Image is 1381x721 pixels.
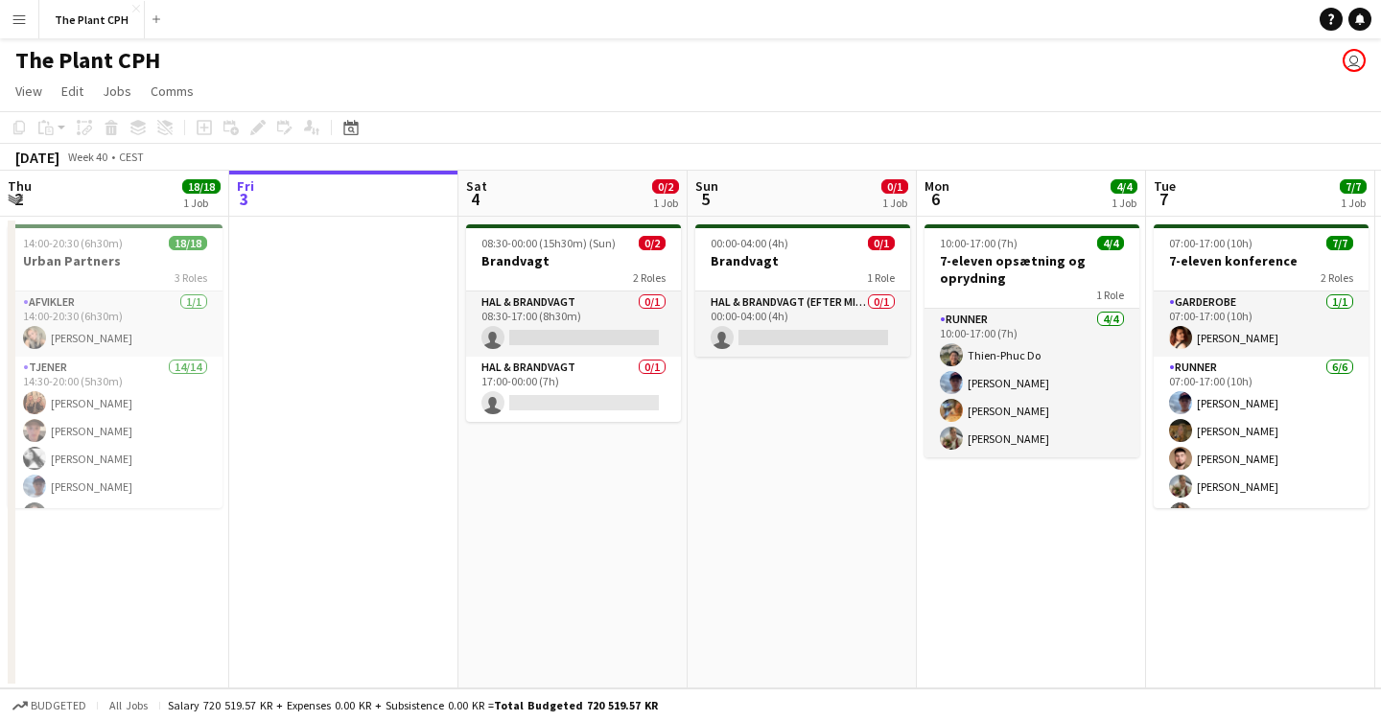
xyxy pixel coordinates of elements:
span: 1 Role [1096,288,1124,302]
span: All jobs [105,698,152,712]
span: 4 [463,188,487,210]
span: Sat [466,177,487,195]
h3: Brandvagt [466,252,681,269]
app-job-card: 08:30-00:00 (15h30m) (Sun)0/2Brandvagt2 RolesHal & brandvagt0/108:30-17:00 (8h30m) Hal & brandvag... [466,224,681,422]
span: Week 40 [63,150,111,164]
a: View [8,79,50,104]
h3: 7-eleven konference [1154,252,1369,269]
span: 0/2 [639,236,666,250]
a: Jobs [95,79,139,104]
h3: Urban Partners [8,252,222,269]
app-job-card: 10:00-17:00 (7h)4/47-eleven opsætning og oprydning1 RoleRunner4/410:00-17:00 (7h)Thien-Phuc Do[PE... [925,224,1139,457]
span: 0/1 [881,179,908,194]
span: Thu [8,177,32,195]
app-card-role: Afvikler1/114:00-20:30 (6h30m)[PERSON_NAME] [8,291,222,357]
button: The Plant CPH [39,1,145,38]
span: Jobs [103,82,131,100]
app-card-role: Hal & brandvagt0/108:30-17:00 (8h30m) [466,291,681,357]
span: Fri [237,177,254,195]
div: Salary 720 519.57 KR + Expenses 0.00 KR + Subsistence 0.00 KR = [168,698,658,712]
div: 1 Job [882,196,907,210]
button: Budgeted [10,695,89,716]
a: Comms [143,79,201,104]
span: 6 [922,188,949,210]
app-job-card: 14:00-20:30 (6h30m)18/18Urban Partners3 RolesAfvikler1/114:00-20:30 (6h30m)[PERSON_NAME]Tjener14/... [8,224,222,508]
span: 1 Role [867,270,895,285]
span: Budgeted [31,699,86,712]
span: 14:00-20:30 (6h30m) [23,236,123,250]
div: CEST [119,150,144,164]
span: 18/18 [182,179,221,194]
div: 1 Job [1112,196,1136,210]
span: 0/1 [868,236,895,250]
span: 2 [5,188,32,210]
span: 2 Roles [1321,270,1353,285]
span: 4/4 [1097,236,1124,250]
span: 3 [234,188,254,210]
span: Edit [61,82,83,100]
span: 7 [1151,188,1176,210]
span: 5 [692,188,718,210]
span: 4/4 [1111,179,1137,194]
span: Comms [151,82,194,100]
h3: 7-eleven opsætning og oprydning [925,252,1139,287]
app-card-role: Runner6/607:00-17:00 (10h)[PERSON_NAME][PERSON_NAME][PERSON_NAME][PERSON_NAME][PERSON_NAME] [1154,357,1369,561]
span: Mon [925,177,949,195]
span: 00:00-04:00 (4h) [711,236,788,250]
span: 10:00-17:00 (7h) [940,236,1018,250]
app-job-card: 00:00-04:00 (4h)0/1Brandvagt1 RoleHal & brandvagt (efter midnat)0/100:00-04:00 (4h) [695,224,910,357]
span: 2 Roles [633,270,666,285]
div: [DATE] [15,148,59,167]
app-user-avatar: Peter Poulsen [1343,49,1366,72]
div: 1 Job [653,196,678,210]
div: 1 Job [183,196,220,210]
div: 1 Job [1341,196,1366,210]
app-card-role: Garderobe1/107:00-17:00 (10h)[PERSON_NAME] [1154,291,1369,357]
span: 0/2 [652,179,679,194]
span: 7/7 [1340,179,1367,194]
h1: The Plant CPH [15,46,160,75]
app-job-card: 07:00-17:00 (10h)7/77-eleven konference2 RolesGarderobe1/107:00-17:00 (10h)[PERSON_NAME]Runner6/6... [1154,224,1369,508]
span: View [15,82,42,100]
app-card-role: Hal & brandvagt (efter midnat)0/100:00-04:00 (4h) [695,291,910,357]
a: Edit [54,79,91,104]
span: 3 Roles [175,270,207,285]
span: Sun [695,177,718,195]
span: 07:00-17:00 (10h) [1169,236,1252,250]
app-card-role: Hal & brandvagt0/117:00-00:00 (7h) [466,357,681,422]
h3: Brandvagt [695,252,910,269]
span: Total Budgeted 720 519.57 KR [494,698,658,712]
span: 08:30-00:00 (15h30m) (Sun) [481,236,616,250]
span: Tue [1154,177,1176,195]
span: 18/18 [169,236,207,250]
span: 7/7 [1326,236,1353,250]
app-card-role: Runner4/410:00-17:00 (7h)Thien-Phuc Do[PERSON_NAME][PERSON_NAME][PERSON_NAME] [925,309,1139,457]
